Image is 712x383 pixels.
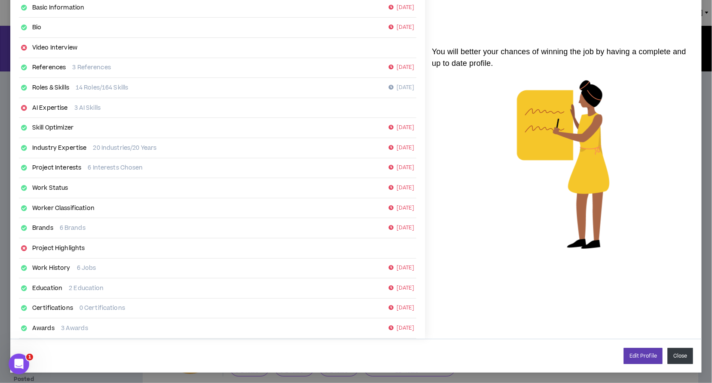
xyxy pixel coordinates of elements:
a: References [32,63,66,72]
p: 6 Jobs [77,264,96,272]
p: 3 References [72,63,111,72]
p: [DATE] [389,23,415,32]
a: Skill Optimizer [32,124,73,132]
iframe: Intercom live chat [9,354,29,374]
a: Roles & Skills [32,83,69,92]
p: 14 Roles/164 Skills [76,83,128,92]
p: 0 Certifications [79,304,125,312]
p: [DATE] [389,284,415,293]
a: Project Interests [32,164,81,172]
button: Close [668,348,693,364]
span: 1 [26,354,33,361]
p: 6 Interests Chosen [88,164,143,172]
p: [DATE] [389,324,415,333]
a: Certifications [32,304,73,312]
p: 20 Industries/20 Years [93,144,156,152]
a: Bio [32,23,41,32]
a: Worker Classification [32,204,95,213]
p: [DATE] [389,224,415,232]
p: [DATE] [389,124,415,132]
a: Work History [32,264,70,272]
p: [DATE] [389,204,415,213]
a: Awards [32,324,55,333]
a: Industry Expertise [32,144,87,152]
img: talent-matching-for-job.png [495,69,631,259]
p: You will better your chances of winning the job by having a complete and up to date profile. [425,46,702,69]
p: 2 Education [69,284,104,293]
a: Basic Information [32,3,84,12]
a: Education [32,284,62,293]
p: 6 Brands [60,224,86,232]
p: [DATE] [389,184,415,192]
p: [DATE] [389,264,415,272]
a: Brands [32,224,53,232]
p: [DATE] [389,164,415,172]
a: Project Highlights [32,244,85,253]
p: 3 Awards [61,324,88,333]
p: [DATE] [389,63,415,72]
a: Edit Profile [624,348,663,364]
p: [DATE] [389,144,415,152]
p: [DATE] [389,304,415,312]
a: Video Interview [32,43,77,52]
p: [DATE] [389,3,415,12]
a: Work Status [32,184,68,192]
a: AI Expertise [32,104,68,112]
p: [DATE] [389,83,415,92]
p: 3 AI Skills [74,104,101,112]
